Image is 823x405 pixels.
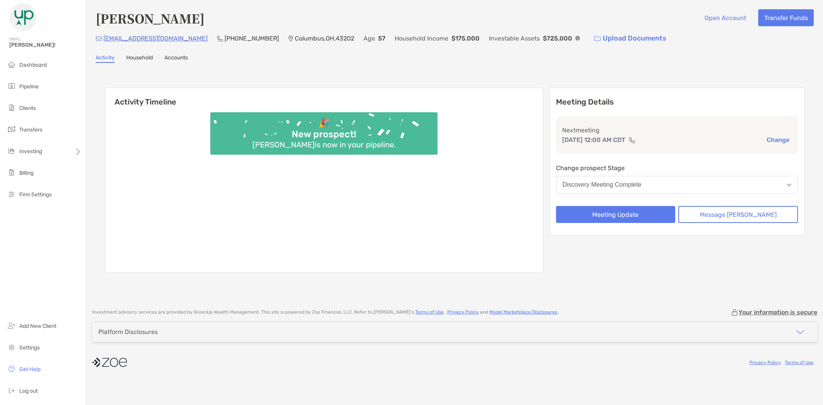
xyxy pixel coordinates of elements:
p: [PHONE_NUMBER] [225,34,279,43]
img: company logo [92,354,127,371]
button: Meeting Update [556,206,676,223]
img: Location Icon [288,35,293,42]
a: Activity [96,54,115,63]
img: Phone Icon [217,35,223,42]
img: transfers icon [7,125,16,134]
img: button icon [594,36,601,41]
img: communication type [629,137,635,143]
a: Terms of Use [785,360,813,365]
img: Confetti [210,112,438,148]
p: Change prospect Stage [556,163,798,173]
img: firm-settings icon [7,189,16,199]
span: Firm Settings [19,191,52,198]
span: Log out [19,388,38,394]
img: Open dropdown arrow [787,184,791,186]
button: Discovery Meeting Complete [556,176,798,194]
span: Add New Client [19,323,56,329]
a: Household [126,54,153,63]
span: Pipeline [19,83,39,90]
span: Dashboard [19,62,47,68]
div: [PERSON_NAME] is now in your pipeline. [249,140,399,149]
div: Platform Disclosures [98,328,158,336]
img: Email Icon [96,36,102,41]
a: Accounts [164,54,188,63]
img: Info Icon [575,36,580,40]
a: Terms of Use [415,309,444,315]
img: pipeline icon [7,81,16,91]
span: Settings [19,344,40,351]
h6: Activity Timeline [105,88,543,106]
img: billing icon [7,168,16,177]
span: Transfers [19,127,42,133]
div: 🎉 [315,118,333,129]
img: investing icon [7,146,16,155]
button: Transfer Funds [758,9,814,26]
a: Upload Documents [589,30,671,47]
span: Clients [19,105,36,111]
p: Columbus , OH , 43202 [295,34,354,43]
p: Your information is secure [739,309,817,316]
p: $175,000 [451,34,480,43]
p: Investment advisory services are provided by GreenUp Wealth Management . This site is powered by ... [92,309,558,315]
button: Message [PERSON_NAME] [678,206,798,223]
a: Privacy Policy [447,309,479,315]
p: 57 [378,34,385,43]
img: icon arrow [796,327,805,337]
img: settings icon [7,343,16,352]
img: add_new_client icon [7,321,16,330]
p: Investable Assets [489,34,540,43]
p: Household Income [395,34,448,43]
img: Zoe Logo [9,3,37,31]
h4: [PERSON_NAME] [96,9,204,27]
div: Discovery Meeting Complete [563,181,642,188]
span: Get Help [19,366,41,373]
span: Billing [19,170,34,176]
div: New prospect! [289,129,359,140]
p: Meeting Details [556,97,798,107]
span: [PERSON_NAME]! [9,42,81,48]
button: Open Account [698,9,752,26]
p: Next meeting [562,125,792,135]
button: Change [764,136,792,144]
span: Investing [19,148,42,155]
a: Privacy Policy [749,360,781,365]
img: logout icon [7,386,16,395]
p: $725,000 [543,34,572,43]
p: Age [363,34,375,43]
p: [EMAIL_ADDRESS][DOMAIN_NAME] [103,34,208,43]
img: dashboard icon [7,60,16,69]
img: get-help icon [7,364,16,373]
img: clients icon [7,103,16,112]
p: [DATE] 12:00 AM CDT [562,135,625,145]
a: Model Marketplace Disclosures [489,309,557,315]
